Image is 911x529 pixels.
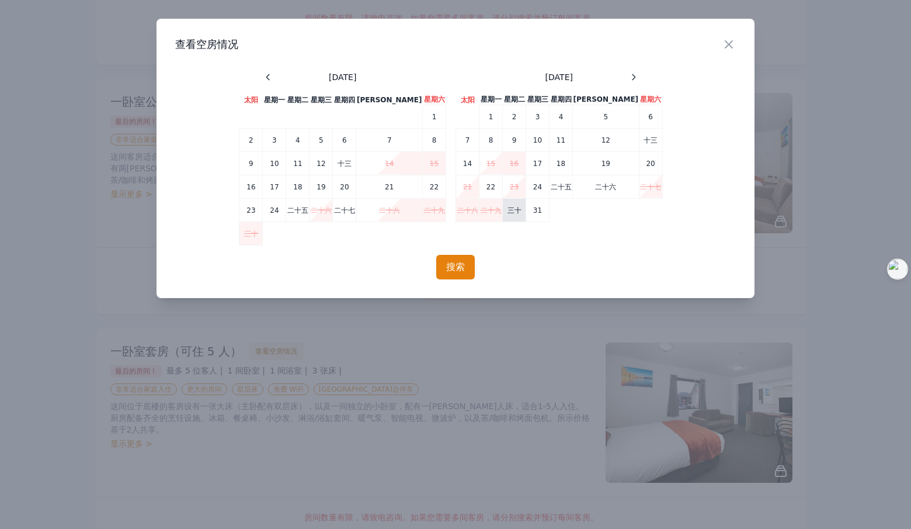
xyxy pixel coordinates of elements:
[533,160,542,168] font: 17
[510,160,519,168] font: 16
[481,95,502,103] font: 星期一
[512,136,517,144] font: 9
[239,198,263,222] td: 23
[356,128,423,151] td: 7
[286,128,310,151] td: 4
[456,175,479,198] td: 21
[272,136,277,144] font: 3
[319,136,324,144] font: 5
[551,95,572,103] font: 星期四
[293,160,302,168] font: 11
[533,206,542,215] font: 31
[456,151,479,175] td: 14
[293,183,302,191] font: 18
[640,95,661,103] font: 星期六
[244,95,258,103] font: 太阳
[436,255,475,279] button: 搜索
[503,151,526,175] td: 16
[479,105,503,128] td: 1
[424,95,445,103] font: 星期六
[356,151,423,175] td: 14
[601,136,610,144] font: 12
[639,105,662,128] td: 6
[424,206,445,215] font: 二十九
[385,183,394,191] font: 21
[559,113,564,121] font: 4
[463,183,472,191] font: 21
[249,136,253,144] font: 2
[263,151,286,175] td: 10
[489,113,493,121] font: 1
[270,183,279,191] font: 17
[479,128,503,151] td: 8
[545,72,573,82] font: [DATE]
[286,198,310,222] td: 二十五
[246,206,255,215] font: 23
[550,175,573,198] td: 二十五
[486,160,495,168] font: 15
[489,136,493,144] font: 8
[270,206,279,215] font: 24
[646,160,655,168] font: 20
[557,160,565,168] font: 18
[356,175,423,198] td: 21
[263,175,286,198] td: 17
[333,175,356,198] td: 20
[465,136,470,144] font: 7
[244,230,258,238] font: 三十
[340,183,349,191] font: 20
[510,183,519,191] font: 23
[295,136,300,144] font: 4
[287,206,308,215] font: 二十五
[503,175,526,198] td: 23
[526,128,550,151] td: 10
[356,198,423,222] td: 二十八
[486,183,495,191] font: 22
[479,198,503,222] td: 二十九
[573,175,639,198] td: 二十六
[423,198,446,222] td: 二十九
[311,95,332,103] font: 星期三
[239,222,263,245] td: 三十
[481,206,502,215] font: 二十九
[286,175,310,198] td: 18
[533,136,542,144] font: 10
[533,183,542,191] font: 24
[644,136,658,144] font: 十三
[310,175,333,198] td: 19
[239,175,263,198] td: 16
[317,183,325,191] font: 19
[357,95,422,103] font: [PERSON_NAME]
[286,151,310,175] td: 11
[504,95,525,103] font: 星期二
[310,198,333,222] td: 二十六
[457,206,478,215] font: 二十八
[311,206,332,215] font: 二十六
[385,160,394,168] font: 14
[239,151,263,175] td: 9
[503,105,526,128] td: 2
[550,105,573,128] td: 4
[640,183,661,191] font: 二十七
[334,206,355,215] font: 二十七
[648,113,653,121] font: 6
[536,113,540,121] font: 3
[430,183,439,191] font: 22
[432,113,437,121] font: 1
[317,160,325,168] font: 12
[512,113,517,121] font: 2
[463,160,472,168] font: 14
[287,95,308,103] font: 星期二
[333,128,356,151] td: 6
[461,95,475,103] font: 太阳
[239,128,263,151] td: 2
[639,175,662,198] td: 二十七
[551,183,572,191] font: 二十五
[526,175,550,198] td: 24
[603,113,608,121] font: 5
[573,95,639,103] font: [PERSON_NAME]
[456,128,479,151] td: 7
[595,183,616,191] font: 二十六
[249,160,253,168] font: 9
[527,95,548,103] font: 星期三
